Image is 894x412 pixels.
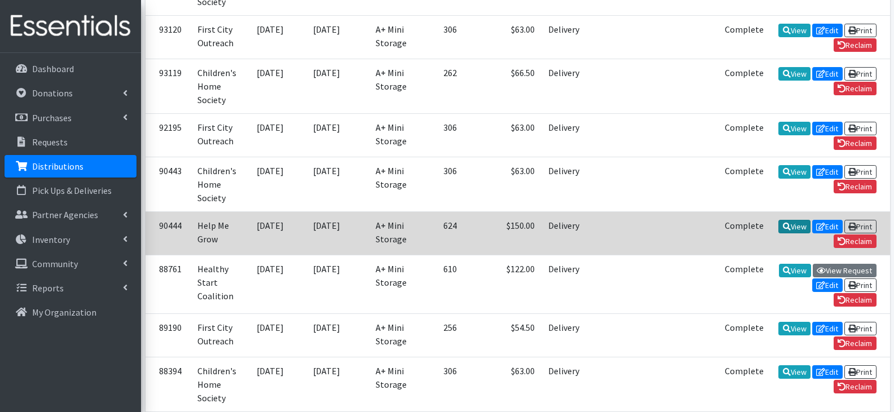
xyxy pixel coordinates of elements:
a: Reports [5,277,136,299]
td: 93120 [146,15,191,59]
a: Print [844,122,877,135]
td: [DATE] [250,255,306,313]
td: Delivery [541,313,588,357]
p: Dashboard [32,63,74,74]
p: Requests [32,136,68,148]
td: Healthy Start Coalition [191,255,250,313]
a: Print [844,220,877,233]
p: Donations [32,87,73,99]
td: [DATE] [306,212,369,255]
td: $122.00 [464,255,541,313]
a: Print [844,67,877,81]
td: 306 [422,113,464,157]
td: [DATE] [250,357,306,411]
td: Complete [718,15,770,59]
a: Reclaim [834,136,877,150]
p: Partner Agencies [32,209,98,220]
a: Partner Agencies [5,203,136,226]
td: Complete [718,255,770,313]
a: Reclaim [834,38,877,52]
td: [DATE] [306,313,369,357]
td: [DATE] [250,157,306,212]
a: Reclaim [834,293,877,307]
a: View [778,122,811,135]
a: Edit [812,24,843,37]
a: Edit [812,322,843,335]
td: 306 [422,157,464,212]
td: $150.00 [464,212,541,255]
td: [DATE] [250,113,306,157]
a: View [778,365,811,379]
a: View [778,165,811,179]
td: [DATE] [306,15,369,59]
td: Complete [718,157,770,212]
td: Delivery [541,113,588,157]
td: Delivery [541,212,588,255]
a: Reclaim [834,336,877,350]
a: Pick Ups & Deliveries [5,179,136,202]
td: 88761 [146,255,191,313]
a: Reclaim [834,380,877,393]
a: Reclaim [834,234,877,248]
td: [DATE] [306,357,369,411]
td: A+ Mini Storage [369,357,422,411]
td: [DATE] [306,59,369,113]
td: Delivery [541,357,588,411]
td: A+ Mini Storage [369,157,422,212]
a: Distributions [5,155,136,178]
td: 256 [422,313,464,357]
td: A+ Mini Storage [369,113,422,157]
a: View [778,220,811,233]
a: My Organization [5,301,136,324]
p: My Organization [32,307,96,318]
td: 89190 [146,313,191,357]
img: HumanEssentials [5,7,136,45]
td: [DATE] [250,313,306,357]
td: First City Outreach [191,113,250,157]
td: Complete [718,313,770,357]
td: 88394 [146,357,191,411]
a: Donations [5,82,136,104]
td: Children's Home Society [191,157,250,212]
td: $54.50 [464,313,541,357]
a: View [779,264,811,277]
a: Print [844,165,877,179]
a: Dashboard [5,57,136,80]
a: Edit [812,165,843,179]
td: First City Outreach [191,313,250,357]
p: Distributions [32,161,83,172]
a: Reclaim [834,180,877,193]
td: 624 [422,212,464,255]
td: Delivery [541,15,588,59]
td: [DATE] [250,59,306,113]
td: 90443 [146,157,191,212]
td: 93119 [146,59,191,113]
a: Edit [812,122,843,135]
td: Complete [718,212,770,255]
td: Delivery [541,59,588,113]
td: First City Outreach [191,15,250,59]
td: Complete [718,113,770,157]
td: 306 [422,15,464,59]
td: $63.00 [464,157,541,212]
td: A+ Mini Storage [369,15,422,59]
td: A+ Mini Storage [369,255,422,313]
a: Edit [812,220,843,233]
td: Help Me Grow [191,212,250,255]
p: Reports [32,282,64,294]
td: [DATE] [250,15,306,59]
a: Requests [5,131,136,153]
a: Purchases [5,107,136,129]
p: Purchases [32,112,72,123]
td: Children's Home Society [191,59,250,113]
a: Print [844,278,877,292]
a: Edit [812,67,843,81]
a: View Request [813,264,877,277]
p: Inventory [32,234,70,245]
td: $63.00 [464,357,541,411]
p: Community [32,258,78,269]
a: Inventory [5,228,136,251]
td: 90444 [146,212,191,255]
td: A+ Mini Storage [369,313,422,357]
a: View [778,322,811,335]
